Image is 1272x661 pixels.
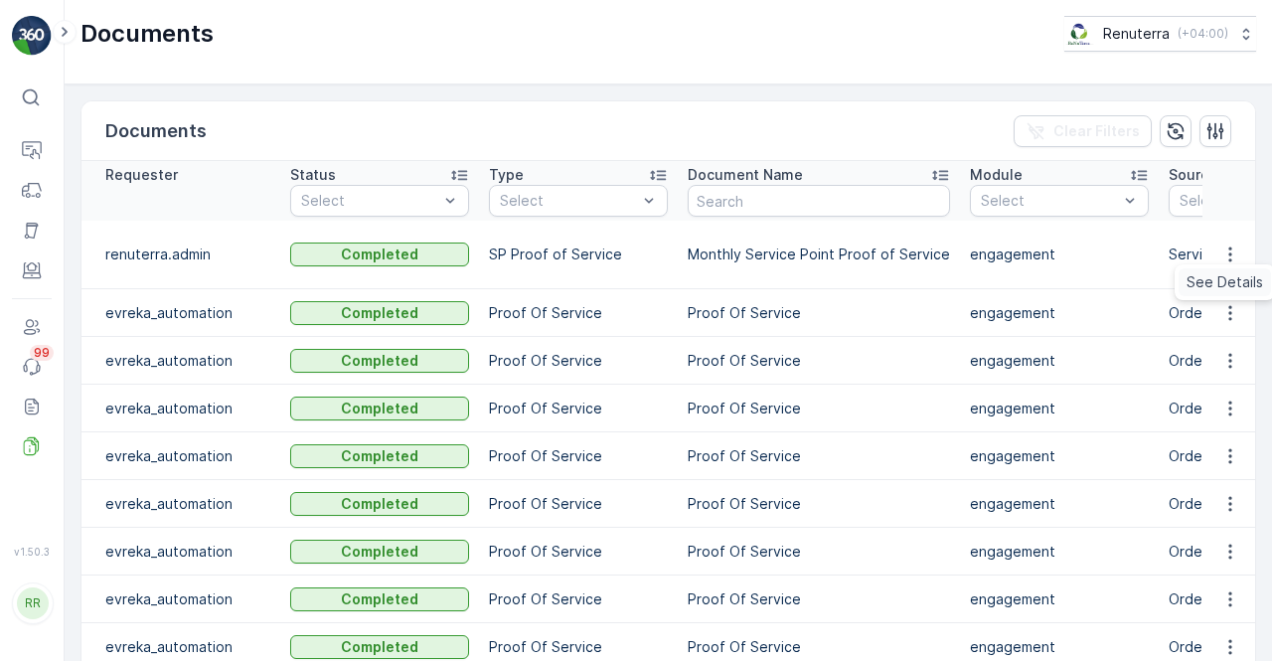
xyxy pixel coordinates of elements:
p: Proof Of Service [489,446,668,466]
p: Proof Of Service [688,399,950,418]
p: Source [1169,165,1217,185]
p: evreka_automation [105,351,270,371]
p: evreka_automation [105,589,270,609]
p: Proof Of Service [489,589,668,609]
p: Proof Of Service [688,303,950,323]
button: Completed [290,540,469,564]
p: Completed [341,351,418,371]
p: Renuterra [1103,24,1170,44]
button: RR [12,562,52,645]
p: engagement [970,589,1149,609]
p: Proof Of Service [688,589,950,609]
button: Completed [290,635,469,659]
p: Proof Of Service [688,542,950,562]
p: Proof Of Service [688,494,950,514]
p: 99 [34,345,50,361]
input: Search [688,185,950,217]
button: Renuterra(+04:00) [1064,16,1256,52]
p: Completed [341,589,418,609]
p: Select [500,191,637,211]
p: Completed [341,542,418,562]
p: Completed [341,494,418,514]
p: engagement [970,245,1149,264]
button: Completed [290,397,469,420]
button: Clear Filters [1014,115,1152,147]
p: Completed [341,637,418,657]
p: Requester [105,165,178,185]
p: Proof Of Service [688,637,950,657]
p: Proof Of Service [489,351,668,371]
p: Completed [341,245,418,264]
p: Proof Of Service [489,303,668,323]
button: Completed [290,243,469,266]
p: Proof Of Service [688,446,950,466]
p: Proof Of Service [489,542,668,562]
p: engagement [970,542,1149,562]
p: evreka_automation [105,399,270,418]
img: Screenshot_2024-07-26_at_13.33.01.png [1064,23,1095,45]
p: Select [301,191,438,211]
span: v 1.50.3 [12,546,52,558]
p: Module [970,165,1023,185]
p: engagement [970,351,1149,371]
p: ( +04:00 ) [1178,26,1228,42]
p: evreka_automation [105,637,270,657]
a: See Details [1179,268,1271,296]
p: engagement [970,494,1149,514]
p: Proof Of Service [489,494,668,514]
button: Completed [290,349,469,373]
div: RR [17,587,49,619]
p: Type [489,165,524,185]
p: Completed [341,446,418,466]
p: Documents [105,117,207,145]
p: Status [290,165,336,185]
p: Document Name [688,165,803,185]
p: Proof Of Service [688,351,950,371]
p: Documents [80,18,214,50]
p: evreka_automation [105,303,270,323]
button: Completed [290,492,469,516]
p: engagement [970,446,1149,466]
button: Completed [290,444,469,468]
p: Monthly Service Point Proof of Service [688,245,950,264]
img: logo [12,16,52,56]
p: SP Proof of Service [489,245,668,264]
a: 99 [12,347,52,387]
button: Completed [290,587,469,611]
span: See Details [1187,272,1263,292]
p: Clear Filters [1053,121,1140,141]
p: engagement [970,399,1149,418]
p: renuterra.admin [105,245,270,264]
p: evreka_automation [105,446,270,466]
p: Completed [341,399,418,418]
button: Completed [290,301,469,325]
p: engagement [970,303,1149,323]
p: engagement [970,637,1149,657]
p: Completed [341,303,418,323]
p: Proof Of Service [489,637,668,657]
p: evreka_automation [105,542,270,562]
p: Proof Of Service [489,399,668,418]
p: Select [981,191,1118,211]
p: evreka_automation [105,494,270,514]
